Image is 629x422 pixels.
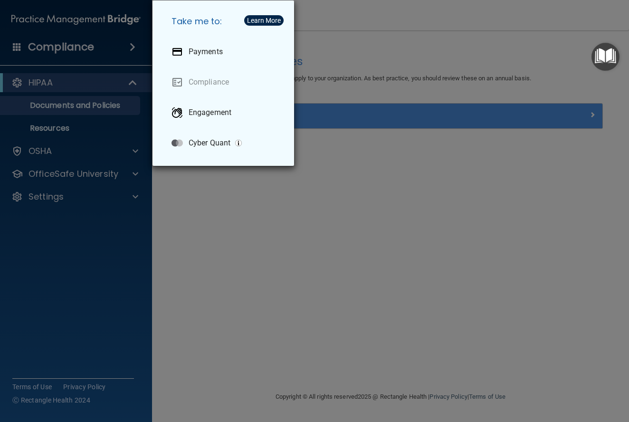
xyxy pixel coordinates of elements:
[591,43,619,71] button: Open Resource Center
[164,130,286,156] a: Cyber Quant
[189,108,231,117] p: Engagement
[164,38,286,65] a: Payments
[164,8,286,35] h5: Take me to:
[244,15,284,26] button: Learn More
[164,69,286,96] a: Compliance
[189,138,230,148] p: Cyber Quant
[247,17,281,24] div: Learn More
[164,99,286,126] a: Engagement
[189,47,223,57] p: Payments
[465,355,618,393] iframe: Drift Widget Chat Controller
